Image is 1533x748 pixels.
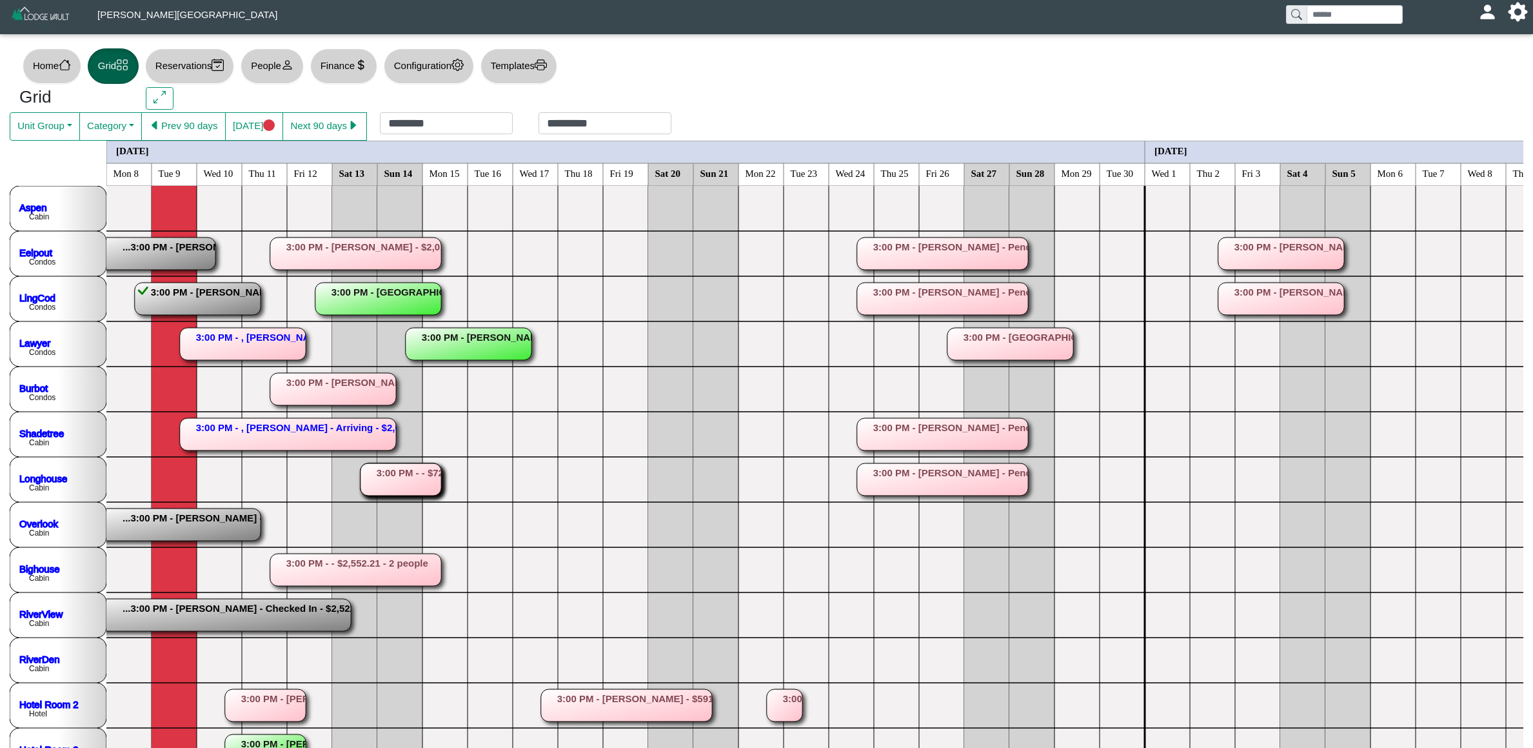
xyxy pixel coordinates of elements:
text: Cabin [29,483,49,492]
img: Z [10,5,72,28]
svg: grid [116,59,128,71]
a: Hotel Room 2 [19,698,79,709]
a: RiverDen [19,653,60,664]
button: caret left fillPrev 90 days [141,112,226,141]
text: Sun 5 [1332,168,1356,178]
text: Wed 8 [1468,168,1492,178]
text: Fri 19 [610,168,633,178]
svg: gear [451,59,464,71]
text: Tue 7 [1423,168,1445,178]
text: [DATE] [1154,145,1187,156]
svg: calendar2 check [212,59,224,71]
svg: search [1291,9,1301,19]
a: LingCod [19,292,55,303]
text: Sat 13 [339,168,365,178]
button: Category [79,112,142,141]
svg: person [281,59,293,71]
svg: caret right fill [347,119,359,132]
text: [DATE] [116,145,149,156]
text: Mon 22 [746,168,776,178]
a: Eelpout [19,247,53,258]
h3: Grid [19,87,126,108]
svg: arrows angle expand [153,91,166,103]
text: Cabin [29,529,49,538]
text: Mon 6 [1378,168,1403,178]
button: Templatesprinter [480,48,557,84]
svg: currency dollar [355,59,367,71]
text: Fri 12 [294,168,317,178]
text: Mon 15 [430,168,460,178]
text: Sat 27 [971,168,997,178]
button: Gridgrid [88,48,139,84]
text: Fri 26 [926,168,950,178]
text: Wed 10 [204,168,233,178]
text: Thu 18 [565,168,593,178]
text: Mon 8 [114,168,139,178]
a: Burbot [19,382,48,393]
button: Next 90 dayscaret right fill [282,112,367,141]
text: Tue 9 [159,168,181,178]
text: Mon 29 [1062,168,1092,178]
text: Thu 25 [881,168,909,178]
text: Sun 28 [1016,168,1045,178]
a: RiverView [19,608,63,619]
button: Financecurrency dollar [310,48,377,84]
text: Wed 17 [520,168,549,178]
button: Homehouse [23,48,81,84]
text: Sat 20 [655,168,681,178]
text: Sat 4 [1287,168,1309,178]
text: Fri 3 [1242,168,1261,178]
button: Configurationgear [384,48,474,84]
svg: house [59,59,71,71]
text: Thu 11 [249,168,276,178]
a: Shadetree [19,427,64,438]
svg: circle fill [263,119,275,132]
text: Wed 24 [836,168,865,178]
text: Sun 21 [700,168,729,178]
svg: person fill [1483,7,1492,17]
button: Peopleperson [241,48,303,84]
button: Reservationscalendar2 check [145,48,234,84]
a: Lawyer [19,337,50,348]
svg: printer [535,59,547,71]
text: Cabin [29,574,49,583]
a: Aspen [19,201,47,212]
a: Overlook [19,518,59,529]
text: Tue 23 [791,168,818,178]
button: [DATE]circle fill [225,112,283,141]
svg: caret left fill [149,119,161,132]
text: Condos [29,393,55,402]
text: Tue 16 [475,168,502,178]
input: Check in [380,112,513,134]
text: Tue 30 [1107,168,1134,178]
button: Unit Group [10,112,80,141]
text: Cabin [29,212,49,221]
text: Cabin [29,438,49,447]
text: Condos [29,303,55,312]
text: Sun 14 [384,168,413,178]
text: Cabin [29,619,49,628]
button: arrows angle expand [146,87,173,110]
text: Thu 2 [1197,168,1220,178]
text: Cabin [29,664,49,673]
input: Check out [539,112,671,134]
text: Hotel [29,709,47,718]
svg: gear fill [1513,7,1523,17]
a: Longhouse [19,472,67,483]
a: Bighouse [19,563,60,574]
text: Condos [29,348,55,357]
text: Condos [29,258,55,267]
text: Wed 1 [1152,168,1176,178]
